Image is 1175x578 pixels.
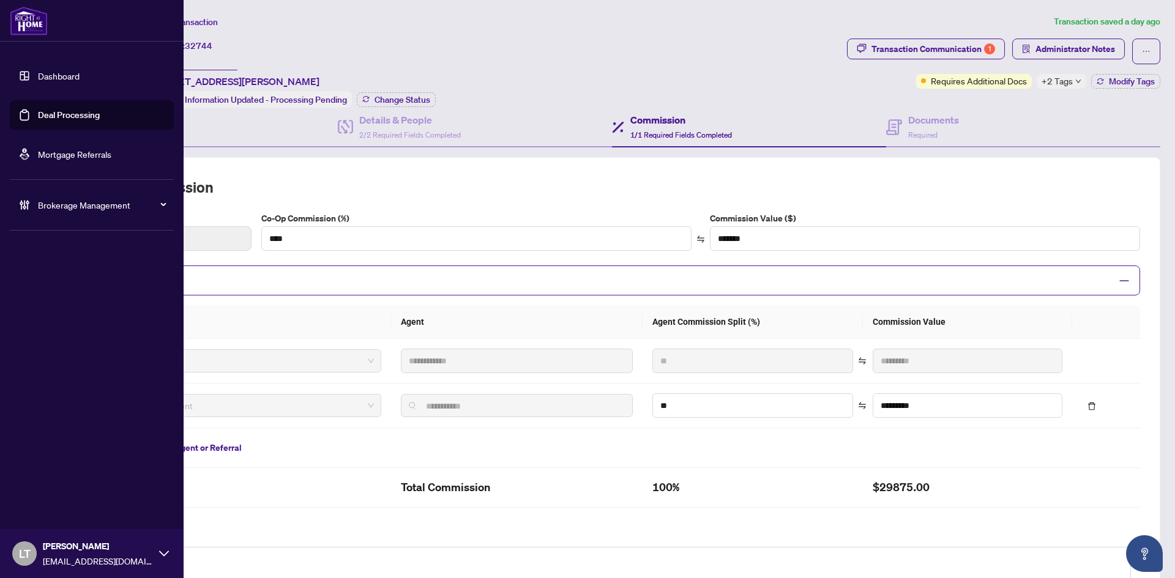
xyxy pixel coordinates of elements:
[652,478,853,497] h2: 100%
[43,554,153,568] span: [EMAIL_ADDRESS][DOMAIN_NAME]
[1075,78,1081,84] span: down
[409,402,416,409] img: search_icon
[873,478,1062,497] h2: $29875.00
[643,305,863,339] th: Agent Commission Split (%)
[630,113,732,127] h4: Commission
[38,70,80,81] a: Dashboard
[858,401,867,410] span: swap
[359,113,461,127] h4: Details & People
[858,357,867,365] span: swap
[84,532,1140,546] label: Commission Notes
[863,305,1072,339] th: Commission Value
[84,177,1140,197] h2: Co-op Commission
[101,396,374,415] span: RAHR Agent
[401,478,633,497] h2: Total Commission
[1126,535,1163,572] button: Open asap
[261,212,692,225] label: Co-Op Commission (%)
[931,74,1027,87] span: Requires Additional Docs
[359,130,461,139] span: 2/2 Required Fields Completed
[152,17,218,28] span: View Transaction
[19,545,31,562] span: LT
[357,92,436,107] button: Change Status
[1012,39,1125,59] button: Administrator Notes
[1091,74,1160,89] button: Modify Tags
[84,305,391,339] th: Type
[630,130,732,139] span: 1/1 Required Fields Completed
[1022,45,1031,53] span: solution
[984,43,995,54] div: 1
[1109,77,1155,86] span: Modify Tags
[696,235,705,243] span: swap
[101,352,374,370] span: Primary
[38,149,111,160] a: Mortgage Referrals
[391,305,643,339] th: Agent
[152,74,319,89] span: [STREET_ADDRESS][PERSON_NAME]
[908,130,938,139] span: Required
[1042,74,1073,88] span: +2 Tags
[1087,402,1096,410] span: delete
[152,91,352,108] div: Status:
[185,40,212,51] span: 32744
[1054,15,1160,29] article: Transaction saved a day ago
[43,539,153,553] span: [PERSON_NAME]
[871,39,995,59] div: Transaction Communication
[185,94,347,105] span: Information Updated - Processing Pending
[38,109,100,120] a: Deal Processing
[10,6,48,35] img: logo
[38,198,165,212] span: Brokerage Management
[1119,275,1130,286] span: minus
[908,113,959,127] h4: Documents
[84,265,1140,295] div: Split Commission
[1035,39,1115,59] span: Administrator Notes
[710,212,1140,225] label: Commission Value ($)
[847,39,1005,59] button: Transaction Communication1
[375,95,430,104] span: Change Status
[1142,47,1151,56] span: ellipsis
